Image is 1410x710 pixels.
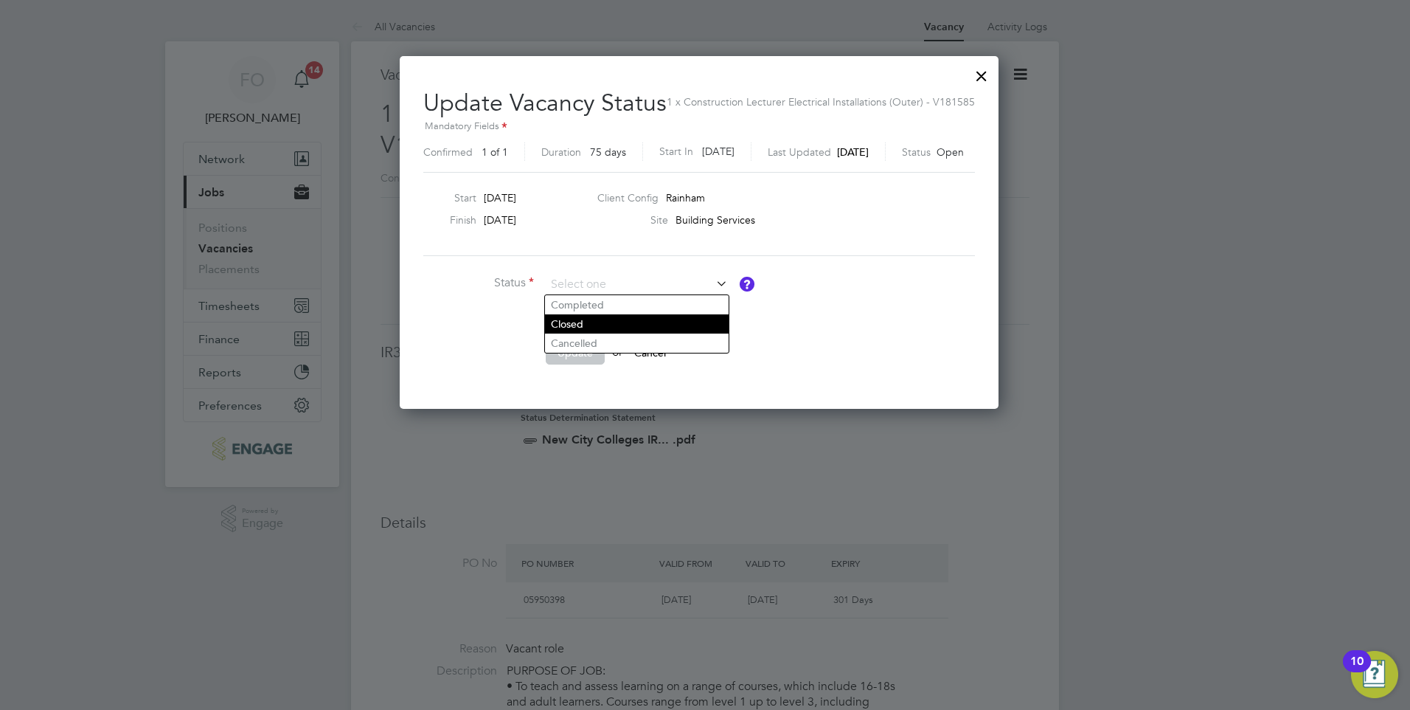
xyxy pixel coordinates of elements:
div: 10 [1350,661,1364,680]
label: Finish [417,213,476,227]
span: 1 x Construction Lecturer Electrical Installations (Outer) - V181585 [667,88,975,108]
span: [DATE] [702,145,734,158]
span: Rainham [666,191,705,204]
li: or [423,341,866,379]
span: Open [937,145,964,159]
li: Closed [545,314,729,334]
span: Building Services [676,213,755,227]
label: Start [417,191,476,204]
span: 75 days [590,145,626,159]
label: Site [597,213,668,227]
label: Last Updated [768,145,831,159]
h2: Update Vacancy Status [423,77,975,166]
label: Confirmed [423,145,473,159]
div: Mandatory Fields [423,119,975,135]
button: Vacancy Status Definitions [740,277,754,292]
label: Status [423,275,534,291]
label: Status [902,145,931,159]
label: Start In [659,142,693,161]
input: Select one [546,274,728,296]
span: [DATE] [484,213,516,227]
label: Duration [541,145,581,159]
span: [DATE] [837,145,869,159]
span: 1 of 1 [482,145,508,159]
li: Completed [545,295,729,314]
span: [DATE] [484,191,516,204]
li: Cancelled [545,334,729,353]
button: Open Resource Center, 10 new notifications [1351,651,1398,698]
label: Client Config [597,191,659,204]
